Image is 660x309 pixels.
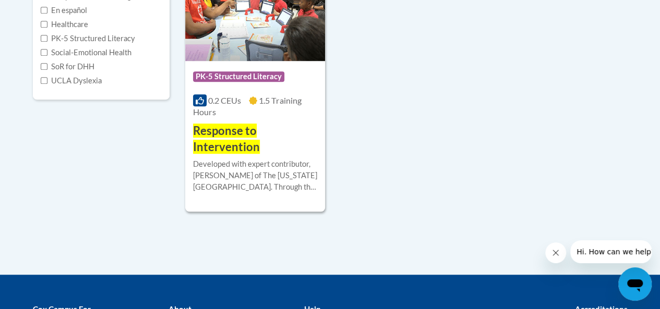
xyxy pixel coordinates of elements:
[193,158,317,193] div: Developed with expert contributor, [PERSON_NAME] of The [US_STATE][GEOGRAPHIC_DATA]. Through this...
[6,7,85,16] span: Hi. How can we help?
[41,5,87,16] label: En español
[41,35,47,42] input: Checkbox for Options
[193,71,284,82] span: PK-5 Structured Literacy
[41,33,135,44] label: PK-5 Structured Literacy
[41,47,131,58] label: Social-Emotional Health
[41,49,47,56] input: Checkbox for Options
[570,240,652,263] iframe: Message from company
[41,7,47,14] input: Checkbox for Options
[41,63,47,70] input: Checkbox for Options
[193,123,260,154] span: Response to Intervention
[41,61,94,72] label: SoR for DHH
[208,95,241,105] span: 0.2 CEUs
[618,267,652,301] iframe: Button to launch messaging window
[41,77,47,84] input: Checkbox for Options
[545,242,566,263] iframe: Close message
[41,21,47,28] input: Checkbox for Options
[41,75,102,86] label: UCLA Dyslexia
[41,19,88,30] label: Healthcare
